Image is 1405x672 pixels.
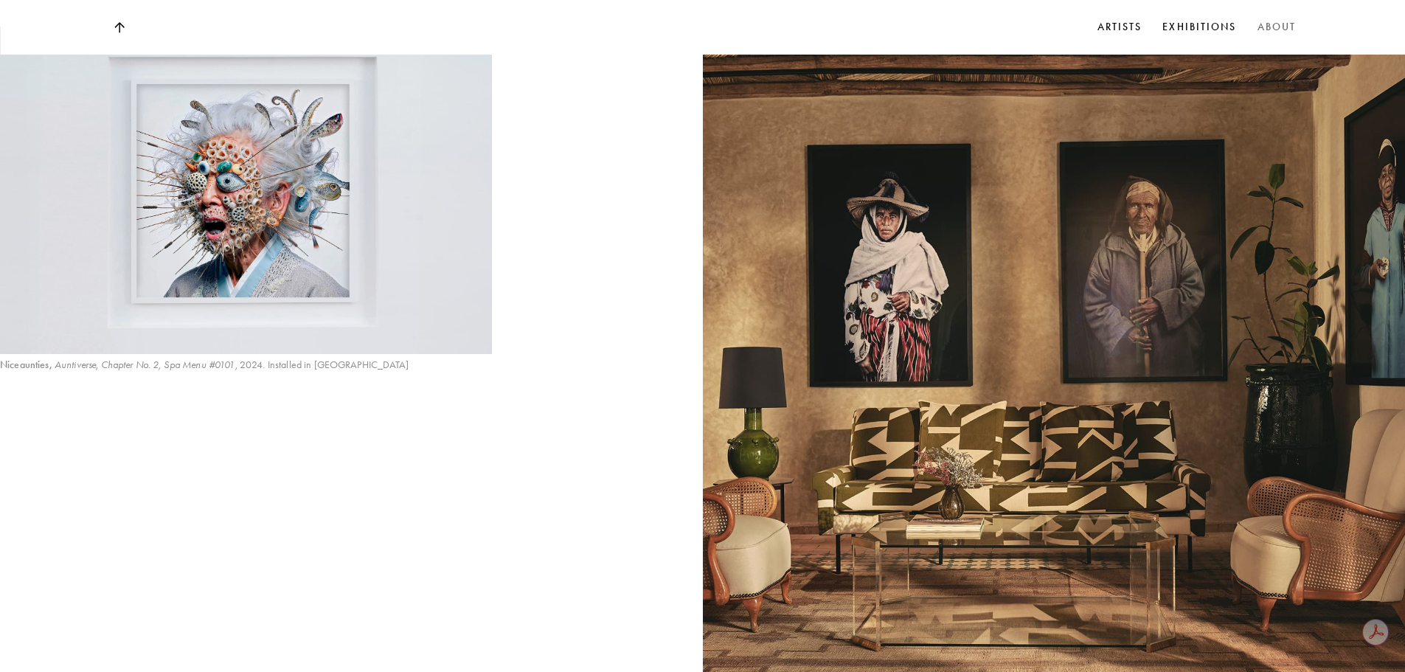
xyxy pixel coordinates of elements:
i: Auntiverse, Chapter No. 2, Spa Menu #0101 [55,358,235,371]
a: About [1255,16,1300,38]
a: Exhibitions [1159,16,1239,38]
img: Top [114,22,124,33]
a: Artists [1094,16,1145,38]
